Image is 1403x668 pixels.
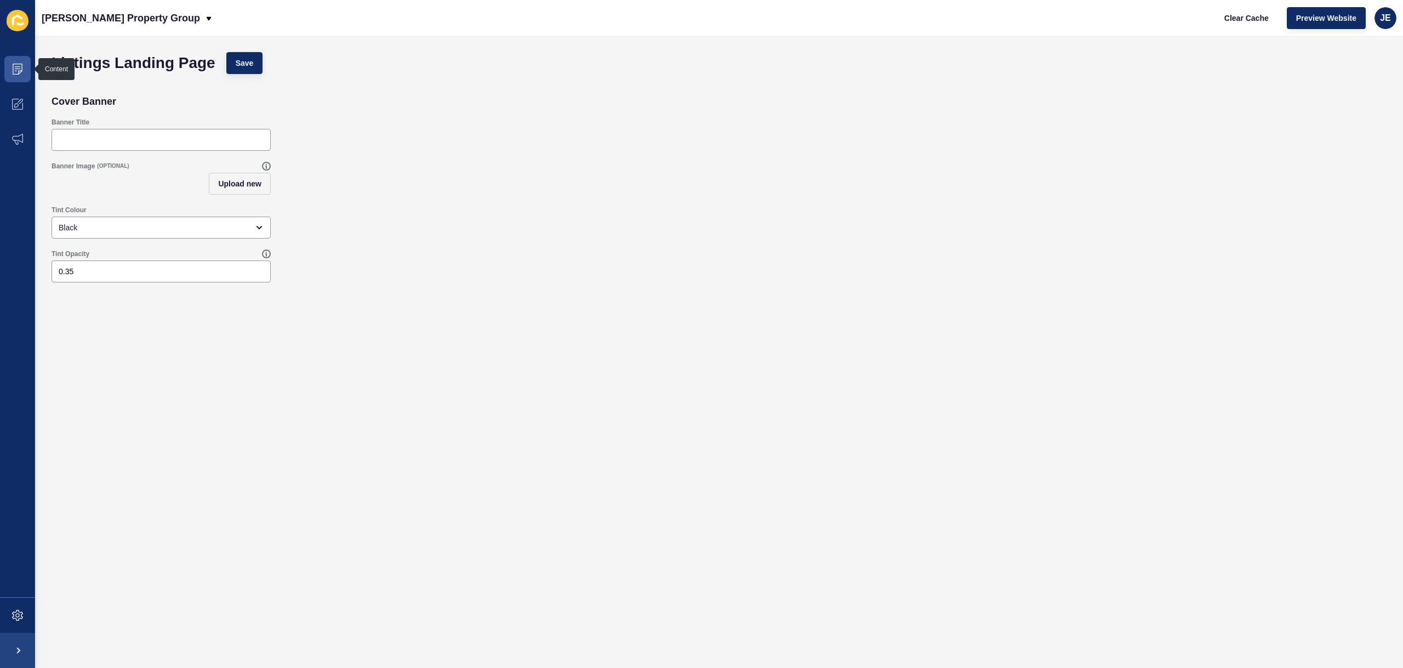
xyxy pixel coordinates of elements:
[42,4,200,32] p: [PERSON_NAME] Property Group
[1380,13,1391,24] span: JE
[52,96,116,107] h2: Cover Banner
[97,162,129,170] span: (OPTIONAL)
[1287,7,1366,29] button: Preview Website
[52,217,271,239] div: open menu
[226,52,263,74] button: Save
[45,65,68,73] div: Content
[218,178,261,189] span: Upload new
[52,250,89,258] label: Tint Opacity
[1215,7,1278,29] button: Clear Cache
[1296,13,1356,24] span: Preview Website
[52,206,87,214] label: Tint Colour
[52,118,89,127] label: Banner Title
[52,58,215,69] h1: Listings Landing Page
[209,173,271,195] button: Upload new
[236,58,254,69] span: Save
[52,162,95,171] label: Banner Image
[1224,13,1269,24] span: Clear Cache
